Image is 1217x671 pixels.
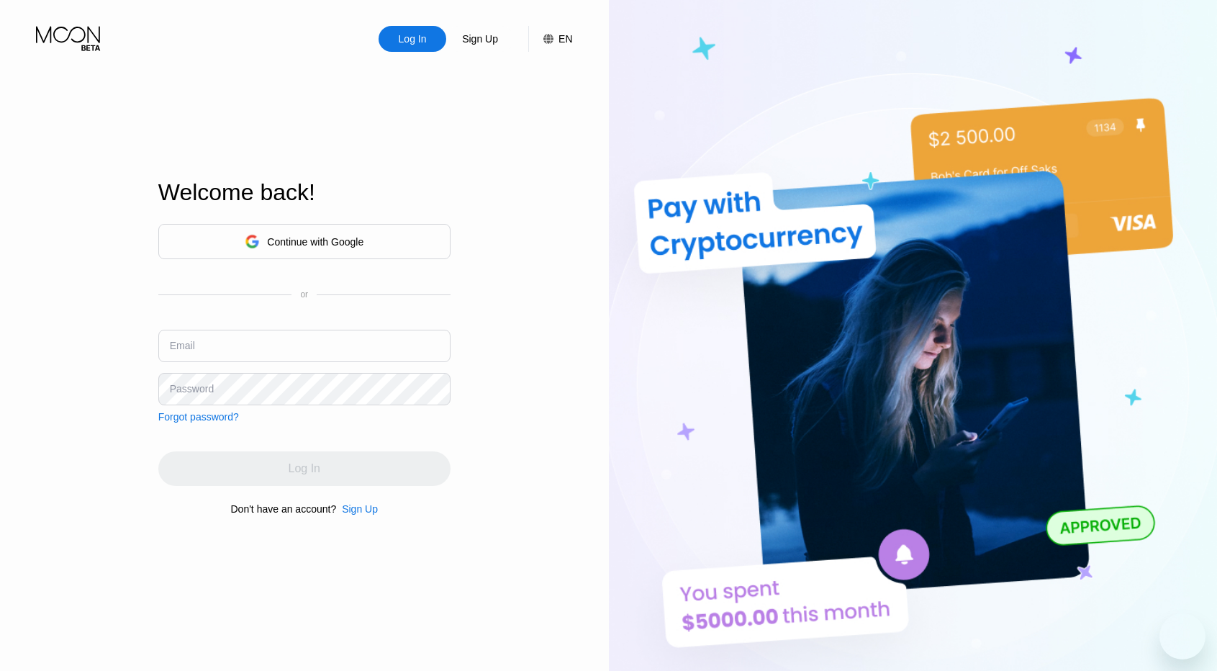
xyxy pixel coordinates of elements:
[461,32,499,46] div: Sign Up
[342,503,378,515] div: Sign Up
[170,340,195,351] div: Email
[1159,613,1205,659] iframe: Button to launch messaging window
[158,411,239,423] div: Forgot password?
[267,236,363,248] div: Continue with Google
[397,32,428,46] div: Log In
[558,33,572,45] div: EN
[446,26,514,52] div: Sign Up
[336,503,378,515] div: Sign Up
[158,224,451,259] div: Continue with Google
[158,179,451,206] div: Welcome back!
[300,289,308,300] div: or
[528,26,572,52] div: EN
[231,503,337,515] div: Don't have an account?
[170,383,214,395] div: Password
[379,26,446,52] div: Log In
